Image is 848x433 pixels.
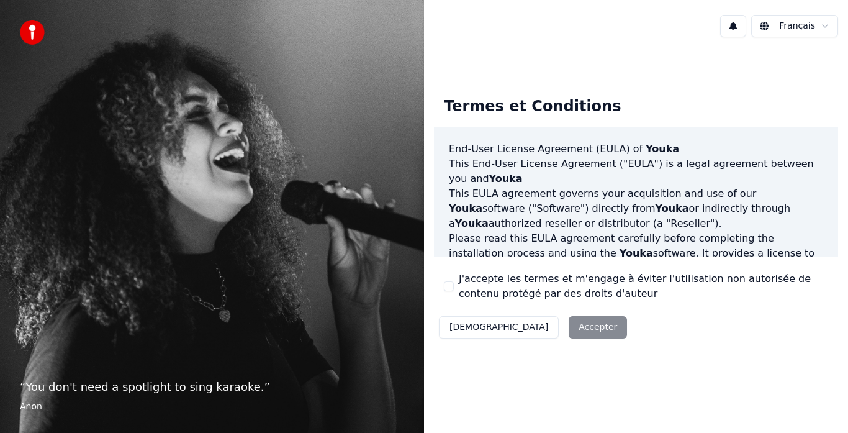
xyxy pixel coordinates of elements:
label: J'accepte les termes et m'engage à éviter l'utilisation non autorisée de contenu protégé par des ... [459,271,828,301]
span: Youka [489,173,523,185]
span: Youka [620,247,653,259]
p: “ You don't need a spotlight to sing karaoke. ” [20,378,404,396]
img: youka [20,20,45,45]
p: This EULA agreement governs your acquisition and use of our software ("Software") directly from o... [449,186,823,231]
p: This End-User License Agreement ("EULA") is a legal agreement between you and [449,157,823,186]
button: [DEMOGRAPHIC_DATA] [439,316,559,339]
span: Youka [646,143,679,155]
h3: End-User License Agreement (EULA) of [449,142,823,157]
span: Youka [455,217,489,229]
span: Youka [656,203,689,214]
footer: Anon [20,401,404,413]
span: Youka [449,203,482,214]
div: Termes et Conditions [434,87,631,127]
p: Please read this EULA agreement carefully before completing the installation process and using th... [449,231,823,291]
